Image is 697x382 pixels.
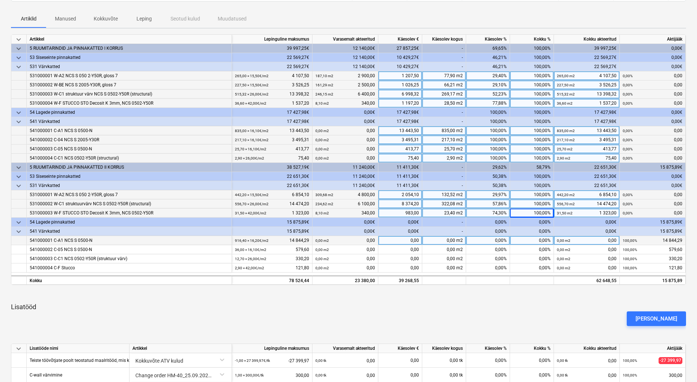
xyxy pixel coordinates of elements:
[312,163,378,172] div: 11 240,00€
[623,156,633,160] small: 0,00%
[30,209,229,218] div: 531000003 W-F STUCCO STO Decosit K 3mm, NCS 0502-Y50R
[235,90,309,99] div: 13 398,32
[466,90,510,99] div: 52,23%
[510,344,554,353] div: Kokku %
[466,199,510,209] div: 57,86%
[378,199,422,209] div: 8 374,20
[378,227,422,236] div: 0,00€
[315,83,333,87] small: 161,29 m2
[557,236,617,245] div: 0,00
[235,126,309,135] div: 13 443,50
[14,344,23,353] span: keyboard_arrow_down
[14,63,23,71] span: keyboard_arrow_down
[466,108,510,117] div: 100,00%
[315,92,333,96] small: 246,15 m2
[30,71,229,80] div: 531000001 W-A2 NCS S 050 2-Y50R, gloss 7
[235,199,309,209] div: 14 474,20
[235,129,269,133] small: 835,00 × 16,10€ / m2
[422,145,466,154] div: 25,70 m2
[235,156,264,160] small: 2,90 × 26,00€ / m2
[315,154,375,163] div: 0,00
[466,145,510,154] div: 100,00%
[378,236,422,245] div: 0,00
[378,90,422,99] div: 6 998,32
[27,35,232,44] div: Artikkel
[30,90,229,99] div: 531000003 W-C1 struktuur värv NCS S 0502-Y50R (structural)
[466,245,510,254] div: 0,00%
[312,44,378,53] div: 12 140,00€
[315,236,375,245] div: 0,00
[620,62,686,71] div: 0,00€
[466,53,510,62] div: 46,21%
[557,83,575,87] small: 227,50 m2
[510,117,554,126] div: 100,00%
[557,135,617,145] div: 3 495,31
[620,163,686,172] div: 15 875,89€
[312,53,378,62] div: 12 140,00€
[510,353,554,368] div: 0,00%
[623,99,682,108] div: 0,00
[27,344,130,353] div: Lisatööde nimi
[232,62,312,71] div: 22 569,27€
[30,145,229,154] div: 541000003 C-05 NCS S 0500-N
[312,344,378,353] div: Varasemalt akteeritud
[232,53,312,62] div: 22 569,27€
[315,209,375,218] div: 340,00
[554,218,620,227] div: 0,00€
[510,209,554,218] div: 100,00%
[557,92,575,96] small: 515,32 m2
[422,245,466,254] div: 0,00 m2
[232,227,312,236] div: 15 875,89€
[30,236,229,245] div: 541000001 C-A1 NCS S 0500-N
[135,15,153,23] p: Leping
[378,276,422,285] div: 39 268,55
[510,154,554,163] div: 100,00%
[378,108,422,117] div: 17 427,98€
[623,236,682,245] div: 14 844,29
[14,35,23,44] span: keyboard_arrow_down
[466,218,510,227] div: 0,00%
[312,181,378,190] div: 11 240,00€
[14,163,23,172] span: keyboard_arrow_down
[557,209,617,218] div: 1 323,00
[235,99,309,108] div: 1 537,20
[466,80,510,90] div: 29,10%
[510,71,554,80] div: 100,00%
[636,314,677,323] div: [PERSON_NAME]
[378,35,422,44] div: Käesolev €
[30,172,229,181] div: 53 Siseseinte pinnakatted
[30,135,229,145] div: 541000002 C-04 NCS S 2005-Y30R
[14,227,23,236] span: keyboard_arrow_down
[27,276,232,285] div: Kokku
[235,83,269,87] small: 227,50 × 15,50€ / m2
[510,126,554,135] div: 100,00%
[378,126,422,135] div: 13 443,50
[422,135,466,145] div: 217,10 m2
[235,190,309,199] div: 6 854,10
[422,154,466,163] div: 2,90 m2
[623,74,633,78] small: 0,00%
[315,135,375,145] div: 0,00
[620,227,686,236] div: 15 875,89€
[620,117,686,126] div: 0,00€
[312,108,378,117] div: 0,00€
[510,172,554,181] div: 100,00%
[620,44,686,53] div: 0,00€
[466,154,510,163] div: 100,00%
[235,209,309,218] div: 1 323,00
[232,172,312,181] div: 22 651,30€
[315,138,329,142] small: 0,00 m2
[30,190,229,199] div: 531000001 W-A2 NCS S 050 2-Y50R, gloss 7
[130,344,232,353] div: Artikkel
[235,135,309,145] div: 3 495,31
[554,117,620,126] div: 17 427,98€
[422,344,466,353] div: Käesolev kogus
[378,145,422,154] div: 413,77
[554,172,620,181] div: 22 651,30€
[623,83,633,87] small: 0,00%
[232,108,312,117] div: 17 427,98€
[510,181,554,190] div: 100,00%
[378,154,422,163] div: 75,40
[30,154,229,163] div: 541000004 C-C1 NCS 0502-Y50R (structural)
[623,101,633,105] small: 0,00%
